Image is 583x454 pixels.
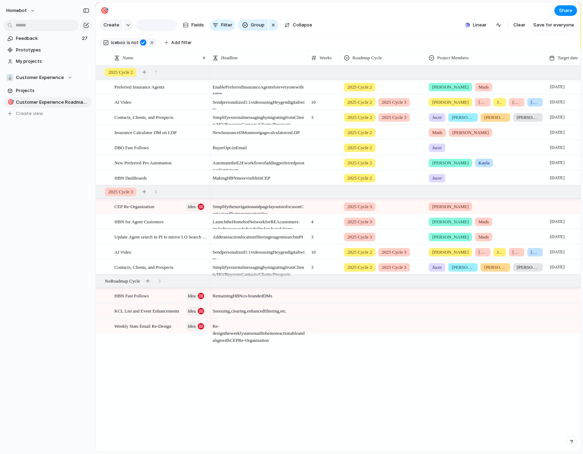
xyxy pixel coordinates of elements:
[221,54,238,61] span: Headline
[548,174,566,182] span: [DATE]
[513,22,525,29] span: Clear
[114,307,179,315] span: KCL List and Event Enhancements
[185,307,206,316] button: Idea
[103,22,119,29] span: Create
[462,20,489,30] button: Linear
[210,260,308,278] span: Simplify external messaging by migrating from Clients/HO/Buyers to Contacts/Clients/Prospects
[108,188,133,195] span: 2025 Cycle 3
[533,22,574,29] span: Save for everyone
[108,69,133,76] span: 2025 Cycle 2
[473,22,487,29] span: Linear
[548,83,566,91] span: [DATE]
[308,110,340,121] span: 3
[432,159,469,167] span: [PERSON_NAME]
[512,249,521,256] span: [PERSON_NAME]
[347,144,372,151] span: 2025 Cycle 2
[180,19,207,31] button: Fields
[210,245,308,263] span: Send personalized 1:1 videos using Heygen digital twins
[531,99,539,106] span: [PERSON_NAME]
[347,264,372,271] span: 2025 Cycle 2
[111,40,125,46] span: Icebox
[114,113,173,121] span: Contacts, Clients, and Prospects
[210,19,235,31] button: Filter
[210,214,308,232] span: Launch the Homebot Network for REA customers-including expanded visibility for shared clients
[432,264,442,271] span: Jucer
[281,19,315,31] button: Collapse
[347,84,372,91] span: 2025 Cycle 2
[99,5,110,16] button: 🎯
[548,98,566,106] span: [DATE]
[130,40,138,46] span: not
[432,234,469,241] span: [PERSON_NAME]
[347,203,372,210] span: 2025 Cycle 3
[347,159,372,167] span: 2025 Cycle 2
[221,22,232,29] span: Filter
[210,110,308,128] span: Simplify external messaging by migrating from Clients/HO/Buyers to Contacts/Clients/Prospects
[114,322,171,330] span: Weekly Stats Email Re-Design
[6,99,13,106] button: 🎯
[347,249,372,256] span: 2025 Cycle 2
[452,264,474,271] span: [PERSON_NAME]
[188,321,196,331] span: Idea
[432,129,442,136] span: Mads
[16,35,80,42] span: Feedback
[114,291,149,299] span: HBN Fast Follows
[293,22,312,29] span: Collapse
[101,6,108,15] div: 🎯
[185,202,206,211] button: Idea
[16,99,89,106] span: Customer Experience Roadmap Planning
[4,56,92,67] a: My projects
[4,33,92,44] a: Feedback27
[548,217,566,226] span: [DATE]
[16,58,89,65] span: My projects
[517,114,539,121] span: [PERSON_NAME]
[512,99,521,106] span: [PERSON_NAME]
[308,245,340,256] span: 10
[347,99,372,106] span: 2025 Cycle 2
[16,74,64,81] span: Customer Experience
[114,248,131,256] span: AI Video
[548,248,566,256] span: [DATE]
[114,232,207,241] span: Update Agent search in PI to mirror LO Search UX
[99,19,123,31] button: Create
[320,54,332,61] span: Weeks
[16,47,89,54] span: Prototypes
[558,54,578,61] span: Target date
[554,5,577,16] button: Share
[382,99,406,106] span: 2025 Cycle 3
[497,99,502,106] span: Juanca
[548,113,566,121] span: [DATE]
[210,140,308,151] span: Buyer Opt-in Email
[308,214,340,225] span: 4
[352,54,382,61] span: Roadmap Cycle
[155,188,157,195] span: 5
[210,319,308,344] span: Re-design the weekly stats email to be more actionable and align with CEP Re-Organization
[347,114,372,121] span: 2025 Cycle 2
[432,84,469,91] span: [PERSON_NAME]
[432,114,442,121] span: Jucer
[238,19,268,31] button: Group
[432,99,469,106] span: [PERSON_NAME]
[6,7,27,14] span: Homebot
[188,306,196,316] span: Idea
[4,85,92,96] a: Projects
[185,322,206,331] button: Idea
[16,87,89,94] span: Projects
[4,72,92,83] button: 👔Customer Experience
[4,97,92,108] a: 🎯Customer Experience Roadmap Planning
[432,249,469,256] span: [PERSON_NAME]
[114,83,165,91] span: Preferred Insurance Agents
[114,263,173,271] span: Contacts, Clients, and Prospects
[432,203,469,210] span: [PERSON_NAME]
[382,264,406,271] span: 2025 Cycle 3
[210,304,308,315] span: Snoozing, clearing, enhanced filtering, etc.
[484,264,507,271] span: [PERSON_NAME]
[160,38,196,48] button: Add filter
[478,249,487,256] span: [PERSON_NAME]
[188,202,196,212] span: Idea
[452,129,489,136] span: [PERSON_NAME]
[382,114,406,121] span: 2025 Cycle 3
[347,175,372,182] span: 2025 Cycle 2
[548,128,566,137] span: [DATE]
